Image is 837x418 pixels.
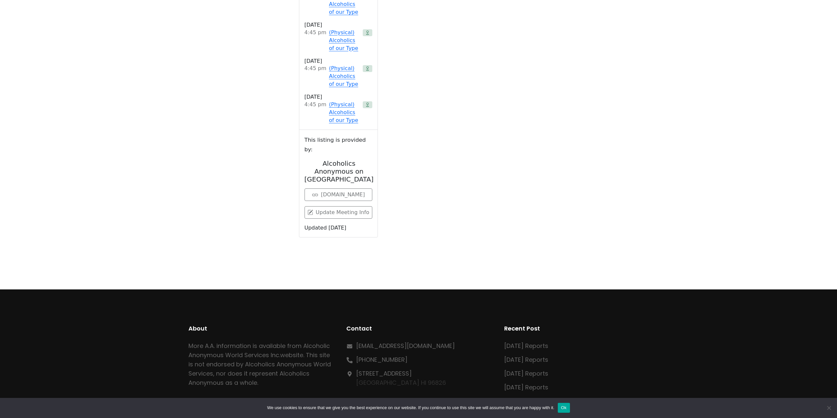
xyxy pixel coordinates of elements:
a: (Physical) Alcoholics of our Type [329,101,360,124]
h3: [DATE] [305,93,372,101]
a: [STREET_ADDRESS] [356,369,412,378]
h2: Recent Post [504,324,649,333]
span: No [825,405,832,411]
h2: Alcoholics Anonymous on [GEOGRAPHIC_DATA] [305,160,374,183]
a: [DATE] Reports [504,342,548,350]
h2: About [188,324,333,333]
div: 4:45 PM [305,101,327,124]
a: website [280,351,303,359]
p: More A.A. information is available from Alcoholic Anonymous World Services Inc. . This site is no... [188,341,333,387]
span: We use cookies to ensure that we give you the best experience on our website. If you continue to ... [267,405,554,411]
h3: [DATE] [305,21,372,29]
a: [DOMAIN_NAME] [305,188,372,201]
h3: [DATE] [305,58,372,65]
a: [DATE] Reports [504,356,548,364]
a: [PHONE_NUMBER] [356,356,407,364]
a: [DATE] Reports [504,369,548,378]
button: Ok [558,403,570,413]
small: This listing is provided by: [305,135,372,154]
p: Updated [DATE] [305,224,372,232]
a: (Physical) Alcoholics of our Type [329,29,360,52]
a: (Physical) Alcoholics of our Type [329,64,360,88]
p: [GEOGRAPHIC_DATA] HI 96826 [356,369,446,387]
a: [EMAIL_ADDRESS][DOMAIN_NAME] [356,342,455,350]
h2: Contact [346,324,491,333]
a: [DATE] Reports [504,383,548,391]
div: 4:45 PM [305,64,327,88]
div: 4:45 PM [305,29,327,52]
a: Update Meeting Info [305,206,372,219]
